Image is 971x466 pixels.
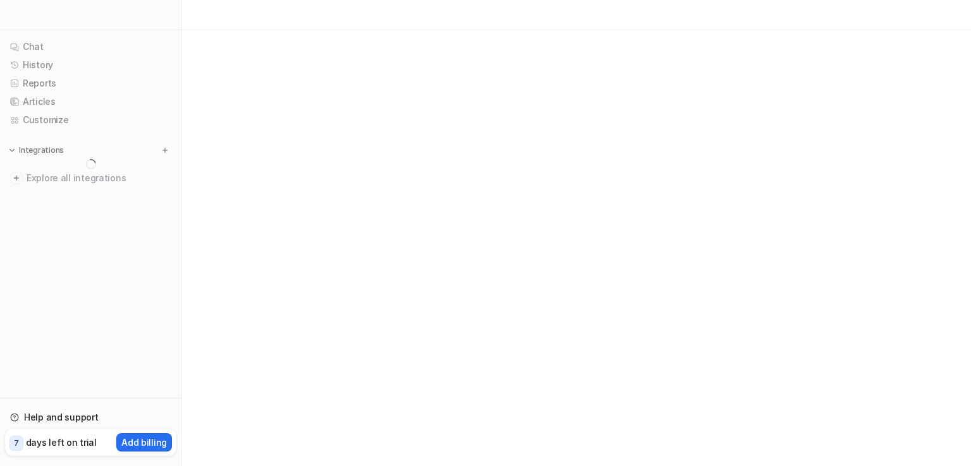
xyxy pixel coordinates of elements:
a: Reports [5,75,176,92]
img: expand menu [8,146,16,155]
span: Explore all integrations [27,168,171,188]
button: Integrations [5,144,68,157]
button: Add billing [116,433,172,451]
p: Add billing [121,436,167,449]
a: Help and support [5,409,176,426]
a: Explore all integrations [5,169,176,187]
p: Integrations [19,145,64,155]
a: Customize [5,111,176,129]
img: menu_add.svg [161,146,169,155]
a: Articles [5,93,176,111]
a: Chat [5,38,176,56]
p: days left on trial [26,436,97,449]
img: explore all integrations [10,172,23,184]
p: 7 [14,438,19,449]
a: History [5,56,176,74]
